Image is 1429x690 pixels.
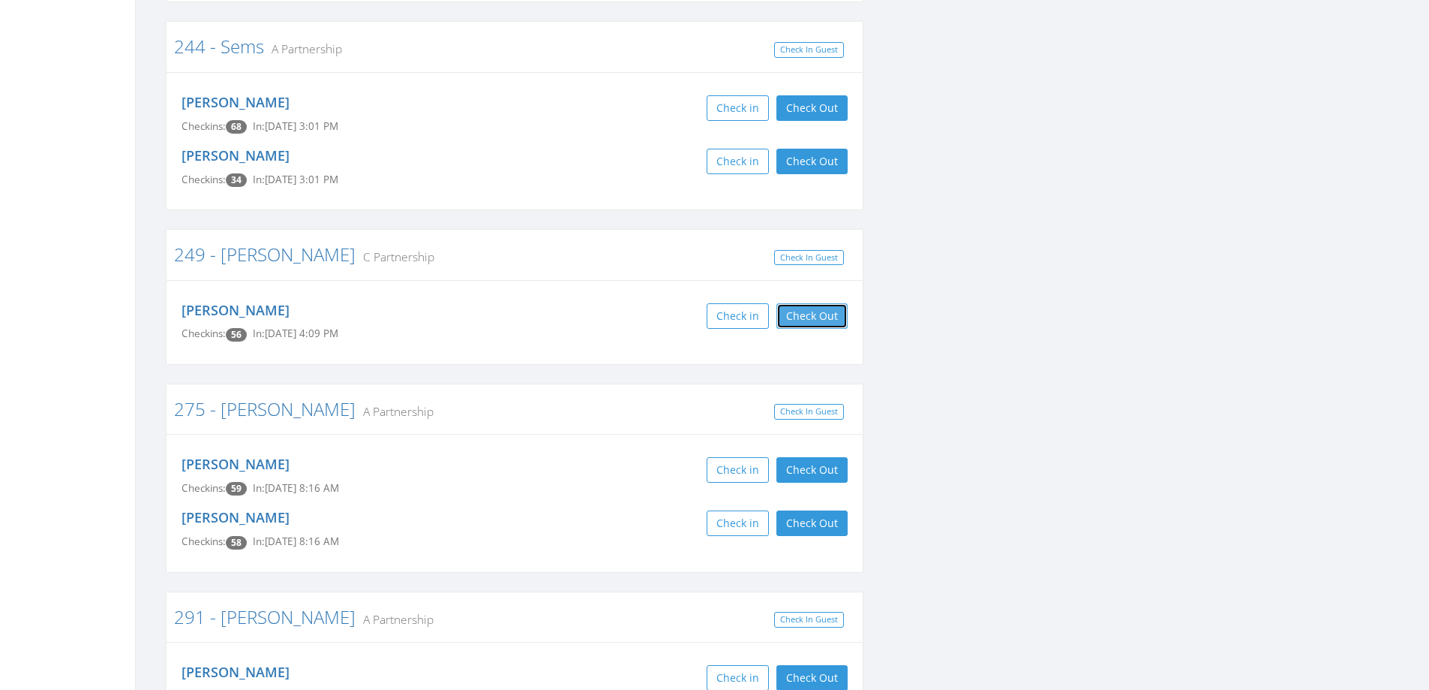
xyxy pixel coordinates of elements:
span: Checkins: [182,481,226,495]
span: In: [DATE] 3:01 PM [253,173,338,186]
span: In: [DATE] 8:16 AM [253,481,339,495]
button: Check in [707,457,769,483]
a: 249 - [PERSON_NAME] [174,242,356,267]
span: In: [DATE] 3:01 PM [253,119,338,133]
button: Check Out [776,511,848,536]
span: In: [DATE] 4:09 PM [253,327,338,340]
button: Check Out [776,149,848,174]
span: Checkin count [226,120,247,134]
span: Checkins: [182,535,226,548]
a: Check In Guest [774,250,844,266]
small: A Partnership [356,611,434,628]
button: Check in [707,95,769,121]
a: [PERSON_NAME] [182,455,290,473]
a: 244 - Sems [174,34,264,59]
a: 291 - [PERSON_NAME] [174,604,356,629]
a: Check In Guest [774,612,844,628]
a: [PERSON_NAME] [182,508,290,526]
a: [PERSON_NAME] [182,301,290,319]
button: Check in [707,511,769,536]
button: Check Out [776,457,848,483]
a: Check In Guest [774,42,844,58]
a: 275 - [PERSON_NAME] [174,396,356,421]
button: Check in [707,303,769,329]
a: [PERSON_NAME] [182,663,290,681]
span: Checkins: [182,119,226,133]
small: C Partnership [356,249,434,265]
span: In: [DATE] 8:16 AM [253,535,339,548]
button: Check in [707,149,769,174]
button: Check Out [776,303,848,329]
small: A Partnership [356,403,434,420]
small: A Partnership [264,41,342,57]
a: Check In Guest [774,404,844,420]
span: Checkin count [226,173,247,187]
span: Checkin count [226,536,247,550]
button: Check Out [776,95,848,121]
a: [PERSON_NAME] [182,93,290,111]
span: Checkins: [182,327,226,340]
a: [PERSON_NAME] [182,146,290,164]
span: Checkin count [226,482,247,496]
span: Checkins: [182,173,226,186]
span: Checkin count [226,328,247,342]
